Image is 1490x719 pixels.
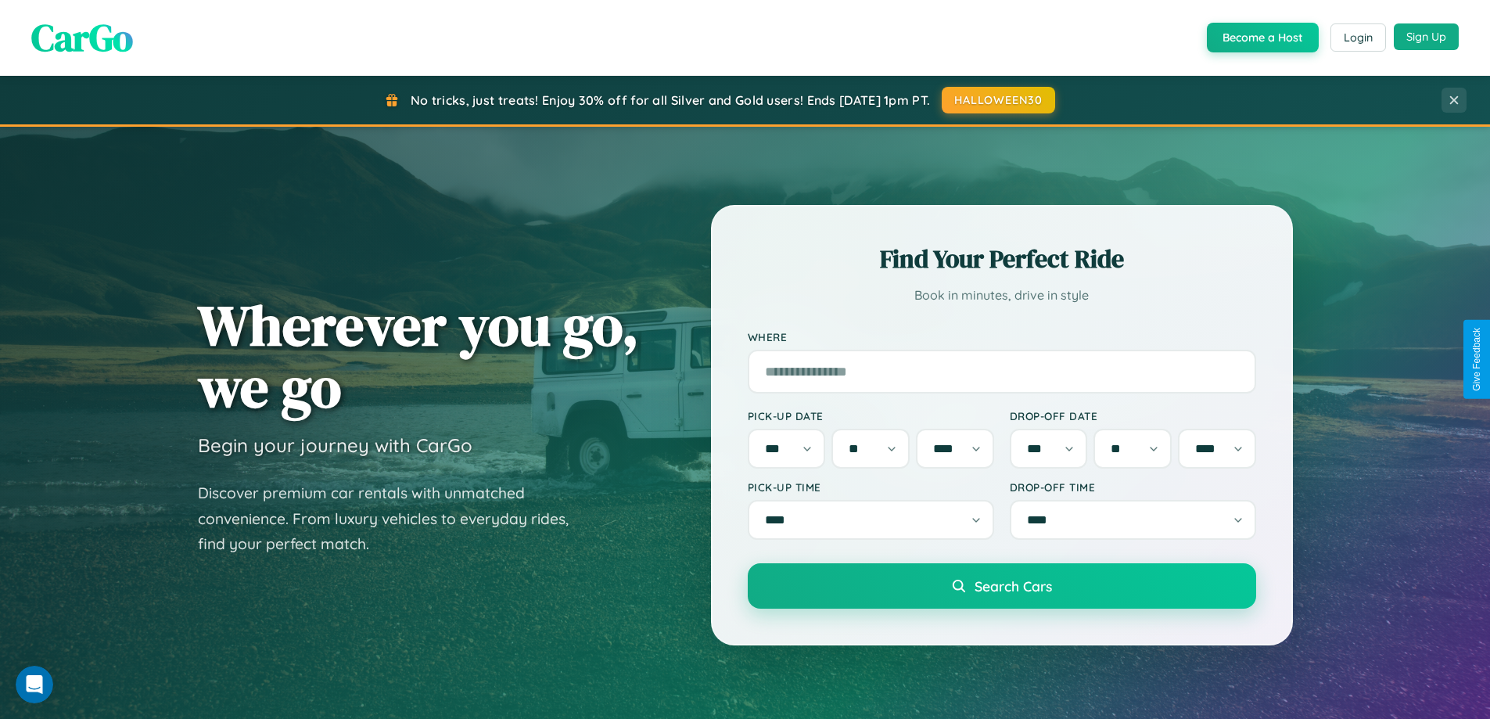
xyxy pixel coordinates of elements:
label: Pick-up Time [748,480,994,494]
button: HALLOWEEN30 [942,87,1055,113]
button: Login [1330,23,1386,52]
label: Where [748,330,1256,343]
p: Discover premium car rentals with unmatched convenience. From luxury vehicles to everyday rides, ... [198,480,589,557]
label: Drop-off Date [1010,409,1256,422]
span: Search Cars [975,577,1052,595]
button: Search Cars [748,563,1256,609]
span: No tricks, just treats! Enjoy 30% off for all Silver and Gold users! Ends [DATE] 1pm PT. [411,92,930,108]
p: Book in minutes, drive in style [748,284,1256,307]
iframe: Intercom live chat [16,666,53,703]
button: Sign Up [1394,23,1459,50]
div: Give Feedback [1471,328,1482,391]
h1: Wherever you go, we go [198,294,639,418]
label: Drop-off Time [1010,480,1256,494]
label: Pick-up Date [748,409,994,422]
h3: Begin your journey with CarGo [198,433,472,457]
h2: Find Your Perfect Ride [748,242,1256,276]
span: CarGo [31,12,133,63]
button: Become a Host [1207,23,1319,52]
